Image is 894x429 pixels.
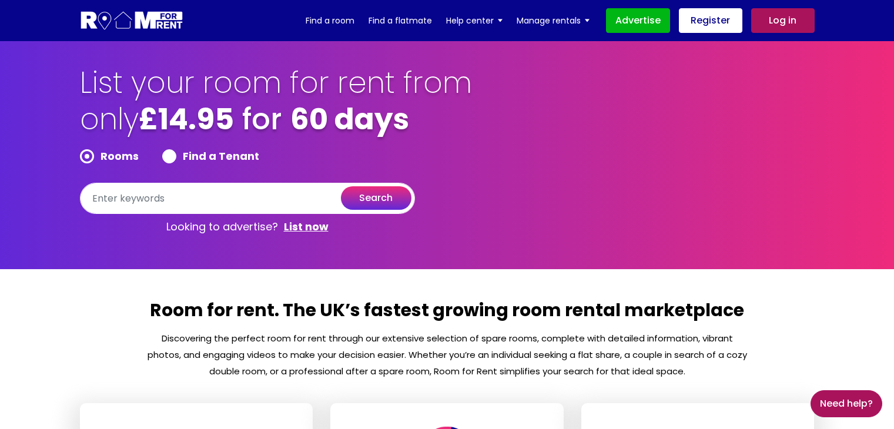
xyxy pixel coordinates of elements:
[80,10,184,32] img: Logo for Room for Rent, featuring a welcoming design with a house icon and modern typography
[606,8,670,33] a: Advertise
[242,98,282,140] span: for
[80,183,415,214] input: Enter keywords
[80,65,474,149] h1: List your room for rent from only
[306,12,354,29] a: Find a room
[517,12,590,29] a: Manage rentals
[811,390,882,417] a: Need Help?
[162,149,259,163] label: Find a Tenant
[284,220,329,234] a: List now
[679,8,742,33] a: Register
[369,12,432,29] a: Find a flatmate
[80,214,415,240] p: Looking to advertise?
[290,98,409,140] b: 60 days
[139,98,234,140] b: £14.95
[341,186,411,210] button: search
[80,149,139,163] label: Rooms
[146,299,748,330] h2: Room for rent. The UK’s fastest growing room rental marketplace
[751,8,815,33] a: Log in
[146,330,748,380] p: Discovering the perfect room for rent through our extensive selection of spare rooms, complete wi...
[446,12,503,29] a: Help center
